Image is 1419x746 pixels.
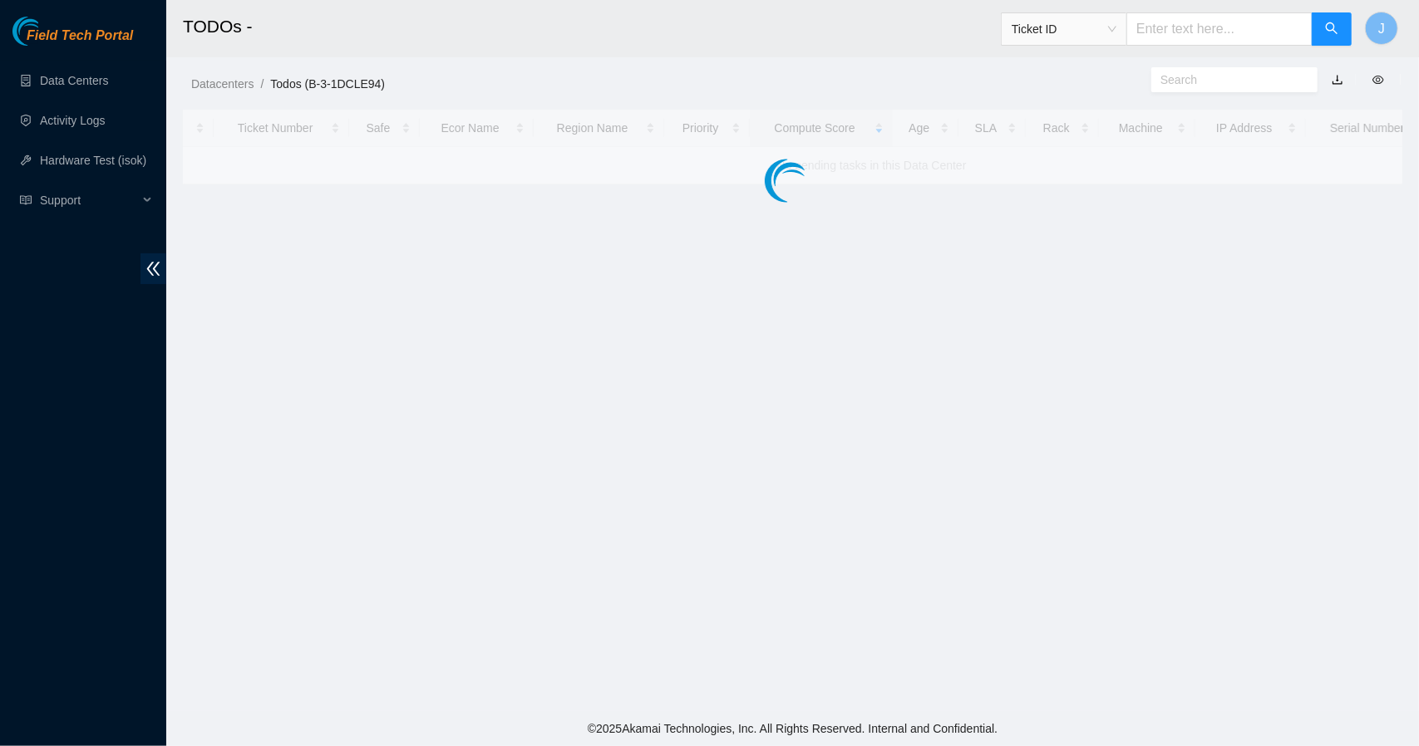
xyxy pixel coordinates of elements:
span: Field Tech Portal [27,28,133,44]
a: Akamai TechnologiesField Tech Portal [12,30,133,52]
img: Akamai Technologies [12,17,84,46]
a: Data Centers [40,74,108,87]
span: Ticket ID [1012,17,1116,42]
button: search [1312,12,1352,46]
span: search [1325,22,1338,37]
a: Activity Logs [40,114,106,127]
a: Hardware Test (isok) [40,154,146,167]
span: Support [40,184,138,217]
input: Search [1160,71,1295,89]
input: Enter text here... [1126,12,1313,46]
a: Datacenters [191,77,254,91]
span: / [260,77,264,91]
footer: © 2025 Akamai Technologies, Inc. All Rights Reserved. Internal and Confidential. [166,711,1419,746]
a: Todos (B-3-1DCLE94) [270,77,385,91]
button: J [1365,12,1398,45]
span: J [1378,18,1385,39]
span: eye [1372,74,1384,86]
button: download [1319,66,1356,93]
span: double-left [140,253,166,284]
span: read [20,194,32,206]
